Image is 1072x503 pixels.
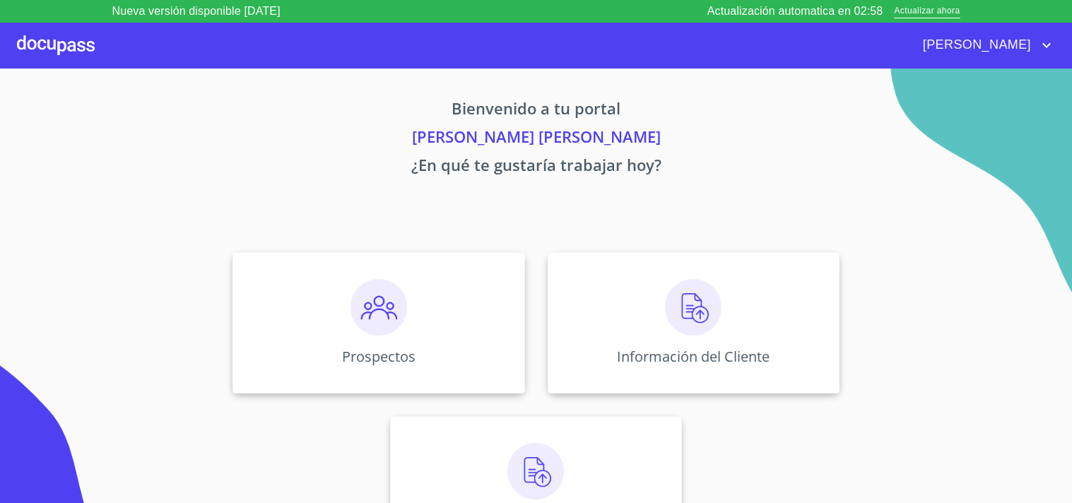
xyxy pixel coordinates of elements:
[101,153,972,182] p: ¿En qué te gustaría trabajar hoy?
[507,443,564,499] img: carga.png
[665,279,721,336] img: carga.png
[342,347,416,366] p: Prospectos
[912,34,1055,57] button: account of current user
[894,4,960,19] span: Actualizar ahora
[617,347,770,366] p: Información del Cliente
[101,125,972,153] p: [PERSON_NAME] [PERSON_NAME]
[101,97,972,125] p: Bienvenido a tu portal
[112,3,281,20] p: Nueva versión disponible [DATE]
[351,279,407,336] img: prospectos.png
[707,3,883,20] p: Actualización automatica en 02:58
[912,34,1038,57] span: [PERSON_NAME]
